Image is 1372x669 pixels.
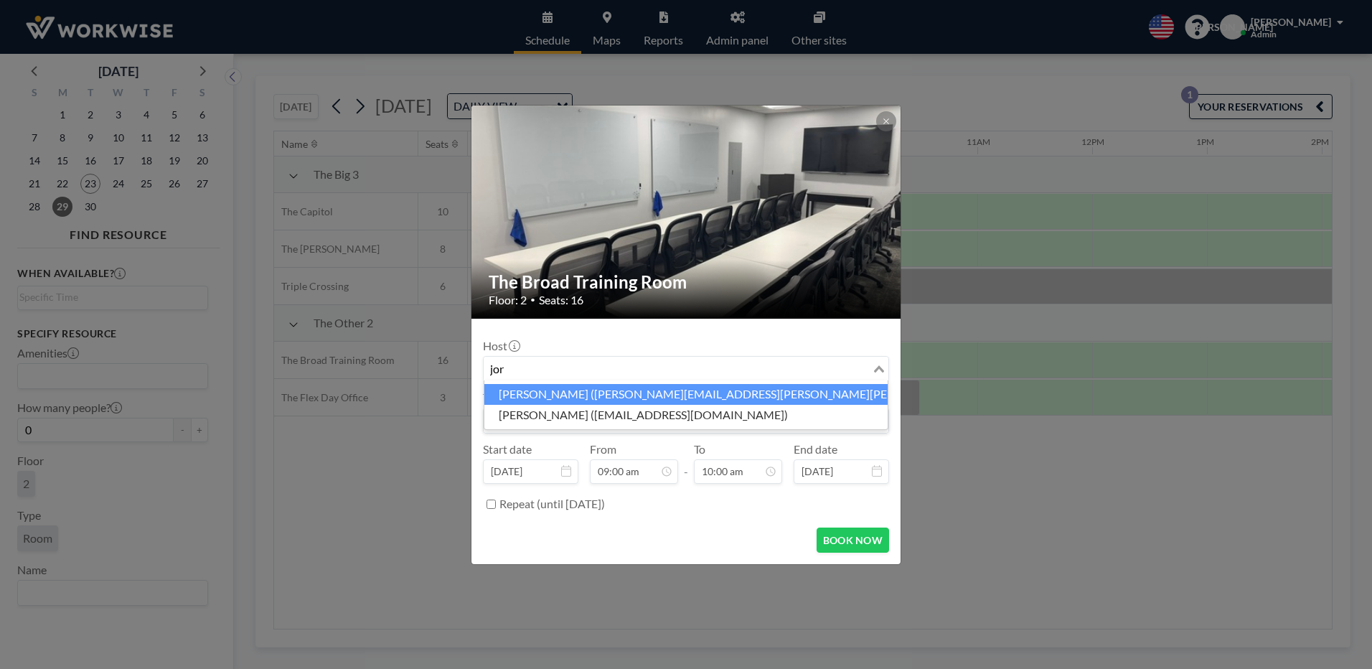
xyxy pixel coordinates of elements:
[483,339,519,353] label: Host
[489,271,885,293] h2: The Broad Training Room
[484,405,888,426] li: [PERSON_NAME] ([EMAIL_ADDRESS][DOMAIN_NAME])
[590,442,616,457] label: From
[484,384,888,405] li: [PERSON_NAME] ([PERSON_NAME][EMAIL_ADDRESS][PERSON_NAME][PERSON_NAME][DOMAIN_NAME])
[489,293,527,307] span: Floor: 2
[530,294,535,305] span: •
[483,390,517,405] label: Title
[794,442,837,457] label: End date
[539,293,583,307] span: Seats: 16
[817,528,889,553] button: BOOK NOW
[471,50,902,373] img: 537.jpeg
[483,442,532,457] label: Start date
[499,497,605,511] label: Repeat (until [DATE])
[684,447,688,479] span: -
[485,360,870,378] input: Search for option
[484,357,888,381] div: Search for option
[694,442,705,457] label: To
